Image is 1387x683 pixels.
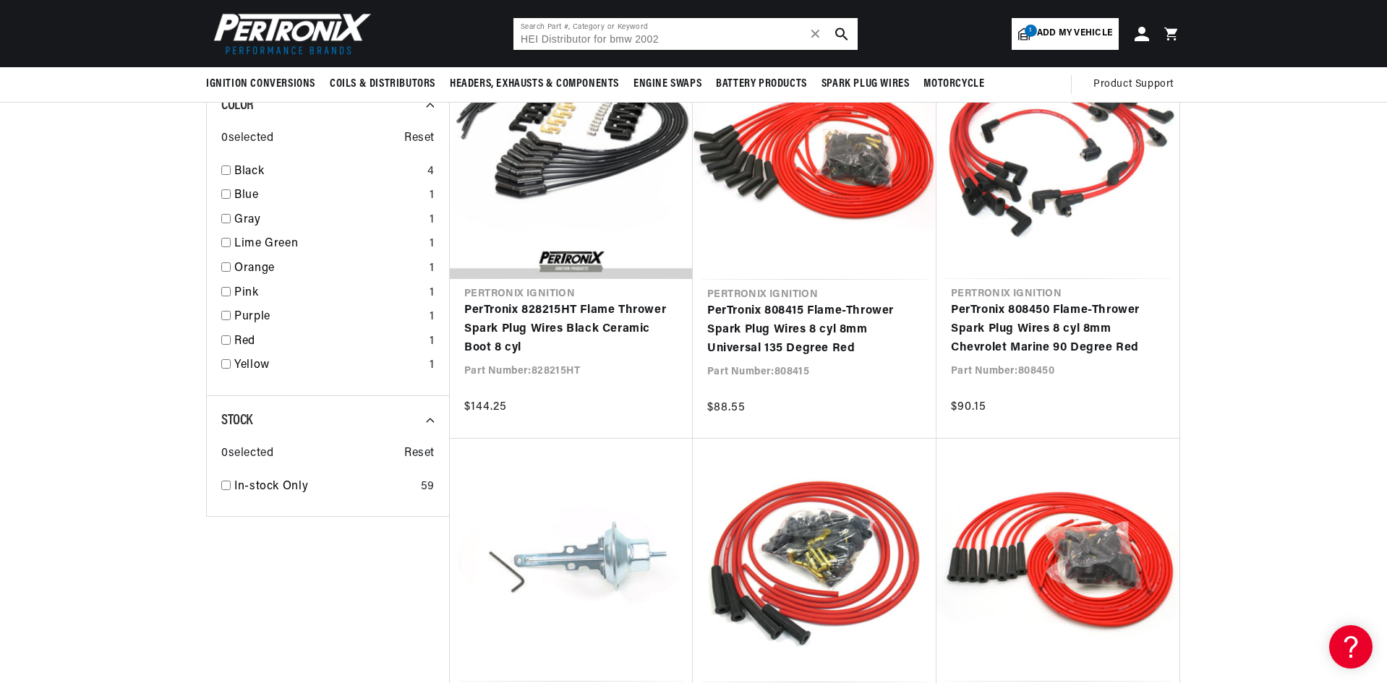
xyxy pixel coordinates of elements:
[464,301,678,357] a: PerTronix 828215HT Flame Thrower Spark Plug Wires Black Ceramic Boot 8 cyl
[814,67,917,101] summary: Spark Plug Wires
[923,77,984,92] span: Motorcycle
[633,77,701,92] span: Engine Swaps
[1012,18,1119,50] a: 1Add my vehicle
[821,77,910,92] span: Spark Plug Wires
[826,18,858,50] button: search button
[1025,25,1037,37] span: 1
[450,77,619,92] span: Headers, Exhausts & Components
[707,302,922,358] a: PerTronix 808415 Flame-Thrower Spark Plug Wires 8 cyl 8mm Universal 135 Degree Red
[443,67,626,101] summary: Headers, Exhausts & Components
[951,301,1165,357] a: PerTronix 808450 Flame-Thrower Spark Plug Wires 8 cyl 8mm Chevrolet Marine 90 Degree Red
[709,67,814,101] summary: Battery Products
[1093,67,1181,102] summary: Product Support
[1037,27,1112,40] span: Add my vehicle
[716,77,807,92] span: Battery Products
[513,18,858,50] input: Search Part #, Category or Keyword
[1093,77,1174,93] span: Product Support
[626,67,709,101] summary: Engine Swaps
[916,67,991,101] summary: Motorcycle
